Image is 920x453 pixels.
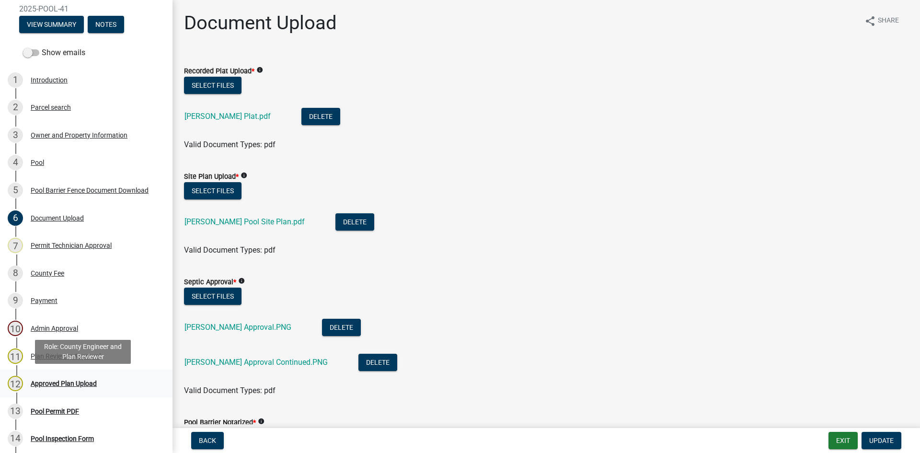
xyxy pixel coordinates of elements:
div: 9 [8,293,23,308]
div: Role: County Engineer and Plan Reviewer [35,340,131,364]
div: 14 [8,431,23,446]
button: Back [191,432,224,449]
div: 10 [8,321,23,336]
wm-modal-confirm: Delete Document [358,359,397,368]
div: Document Upload [31,215,84,221]
button: Select files [184,77,241,94]
label: Show emails [23,47,85,58]
wm-modal-confirm: Summary [19,21,84,29]
div: County Fee [31,270,64,277]
div: Pool Inspection Form [31,435,94,442]
div: Pool Barrier Fence Document Download [31,187,149,194]
a: [PERSON_NAME] Pool Site Plan.pdf [184,217,305,226]
button: Exit [828,432,858,449]
div: 3 [8,128,23,143]
button: Delete [335,213,374,231]
button: Notes [88,16,124,33]
div: 1 [8,72,23,88]
div: Pool Permit PDF [31,408,79,415]
span: Valid Document Types: pdf [184,140,276,149]
div: Approved Plan Upload [31,380,97,387]
span: Share [878,15,899,27]
button: Delete [301,108,340,125]
span: Update [869,437,894,444]
div: 11 [8,348,23,364]
wm-modal-confirm: Notes [88,21,124,29]
button: Delete [322,319,361,336]
i: info [241,172,247,179]
a: [PERSON_NAME] Plat.pdf [184,112,271,121]
label: Pool Barrier Notarized [184,419,256,426]
i: share [864,15,876,27]
div: 2 [8,100,23,115]
i: info [258,418,264,425]
a: [PERSON_NAME] Approval Continued.PNG [184,358,328,367]
div: Owner and Property Information [31,132,127,139]
h1: Document Upload [184,12,337,35]
div: Plan Reviewer Approval [31,353,101,360]
span: Back [199,437,216,444]
div: 4 [8,155,23,170]
label: Site Plan Upload [184,174,239,180]
wm-modal-confirm: Delete Document [322,324,361,333]
i: info [256,67,263,73]
wm-modal-confirm: Delete Document [335,218,374,227]
div: Pool [31,159,44,166]
button: shareShare [857,12,907,30]
span: 2025-POOL-41 [19,4,153,13]
button: Select files [184,288,241,305]
div: 8 [8,266,23,281]
button: View Summary [19,16,84,33]
label: Septic Approval [184,279,236,286]
div: 12 [8,376,23,391]
div: 6 [8,210,23,226]
button: Select files [184,182,241,199]
div: 13 [8,404,23,419]
div: 5 [8,183,23,198]
button: Delete [358,354,397,371]
span: Valid Document Types: pdf [184,245,276,255]
div: Permit Technician Approval [31,242,112,249]
label: Recorded Plat Upload [184,68,254,75]
div: Parcel search [31,104,71,111]
i: info [238,278,245,284]
div: Introduction [31,77,68,83]
div: 7 [8,238,23,253]
a: [PERSON_NAME] Approval.PNG [184,323,291,332]
button: Update [862,432,901,449]
wm-modal-confirm: Delete Document [301,113,340,122]
div: Payment [31,297,57,304]
div: Admin Approval [31,325,78,332]
span: Valid Document Types: pdf [184,386,276,395]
